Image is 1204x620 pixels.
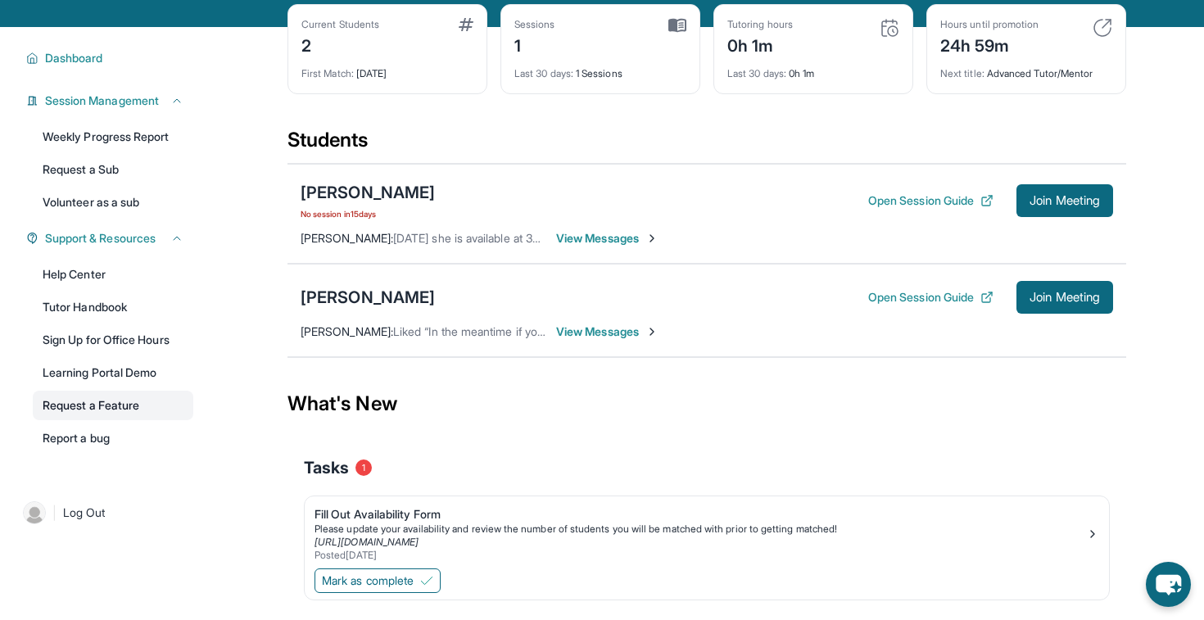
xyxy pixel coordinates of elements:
[315,536,419,548] a: [URL][DOMAIN_NAME]
[301,57,473,80] div: [DATE]
[1016,184,1113,217] button: Join Meeting
[33,423,193,453] a: Report a bug
[940,57,1112,80] div: Advanced Tutor/Mentor
[301,286,435,309] div: [PERSON_NAME]
[301,31,379,57] div: 2
[315,523,1086,536] div: Please update your availability and review the number of students you will be matched with prior ...
[556,230,659,247] span: View Messages
[301,181,435,204] div: [PERSON_NAME]
[940,18,1039,31] div: Hours until promotion
[38,93,183,109] button: Session Management
[668,18,686,33] img: card
[52,503,57,523] span: |
[287,368,1126,440] div: What's New
[301,207,435,220] span: No session in 15 days
[305,496,1109,565] a: Fill Out Availability FormPlease update your availability and review the number of students you w...
[393,231,994,245] span: [DATE] she is available at 3pm, she is also available [DATE] afternoon. Her weekends vary because...
[45,50,103,66] span: Dashboard
[33,292,193,322] a: Tutor Handbook
[45,93,159,109] span: Session Management
[23,501,46,524] img: user-img
[1030,196,1100,206] span: Join Meeting
[355,459,372,476] span: 1
[33,260,193,289] a: Help Center
[459,18,473,31] img: card
[304,456,349,479] span: Tasks
[315,506,1086,523] div: Fill Out Availability Form
[514,57,686,80] div: 1 Sessions
[940,67,984,79] span: Next title :
[16,495,193,531] a: |Log Out
[33,325,193,355] a: Sign Up for Office Hours
[301,324,393,338] span: [PERSON_NAME] :
[727,57,899,80] div: 0h 1m
[45,230,156,247] span: Support & Resources
[301,67,354,79] span: First Match :
[38,230,183,247] button: Support & Resources
[556,324,659,340] span: View Messages
[315,549,1086,562] div: Posted [DATE]
[33,155,193,184] a: Request a Sub
[514,67,573,79] span: Last 30 days :
[940,31,1039,57] div: 24h 59m
[322,572,414,589] span: Mark as complete
[868,289,994,305] button: Open Session Guide
[1093,18,1112,38] img: card
[287,127,1126,163] div: Students
[33,358,193,387] a: Learning Portal Demo
[301,18,379,31] div: Current Students
[420,574,433,587] img: Mark as complete
[514,31,555,57] div: 1
[38,50,183,66] button: Dashboard
[880,18,899,38] img: card
[1146,562,1191,607] button: chat-button
[33,188,193,217] a: Volunteer as a sub
[727,31,793,57] div: 0h 1m
[645,325,659,338] img: Chevron-Right
[315,568,441,593] button: Mark as complete
[1016,281,1113,314] button: Join Meeting
[727,67,786,79] span: Last 30 days :
[727,18,793,31] div: Tutoring hours
[868,192,994,209] button: Open Session Guide
[33,391,193,420] a: Request a Feature
[514,18,555,31] div: Sessions
[63,505,106,521] span: Log Out
[1030,292,1100,302] span: Join Meeting
[301,231,393,245] span: [PERSON_NAME] :
[33,122,193,152] a: Weekly Progress Report
[645,232,659,245] img: Chevron-Right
